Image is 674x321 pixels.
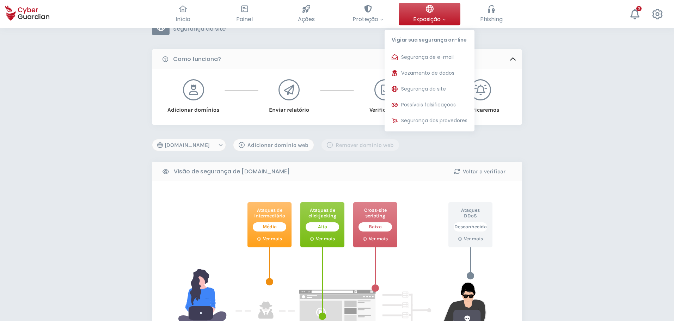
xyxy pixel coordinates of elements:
span: Início [176,15,190,24]
p: Ataques DDoS [454,208,487,219]
p: Cross-site scripting [359,208,392,219]
button: Voltar a verificar [443,165,517,178]
button: Vazamento de dados [385,66,474,80]
div: Desconhecida [454,222,487,232]
button: Remover domínio web [321,139,399,151]
button: Painel [214,3,275,25]
p: Ataques de intermediário [253,208,286,219]
span: Segurança do site [401,85,446,93]
span: Painel [236,15,253,24]
b: Visão de segurança de [DOMAIN_NAME] [174,167,290,176]
span: Segurança de e-mail [401,54,454,61]
button: Adicionar domínio web [233,139,314,151]
p: Ver mais [369,236,388,242]
div: Média [253,222,286,232]
button: Segurança dos provedores [385,114,474,128]
span: Segurança dos provedores [401,117,467,124]
span: Vazamento de dados [401,69,454,77]
div: Adicionar domínio web [239,141,308,149]
p: Vigiar sua segurança on-line [385,30,474,47]
div: Notificaremos [452,100,510,114]
span: Proteção [353,15,384,24]
p: Ver mais [263,236,282,242]
p: Ataques de clickjacking [306,208,339,219]
button: Segurança do site [385,82,474,96]
button: ExposiçãoVigiar sua segurança on-lineSegurança de e-mailVazamento de dadosSegurança do sitePossív... [399,3,460,25]
div: Enviar relatório [260,100,318,114]
p: Ver mais [464,236,483,242]
span: Ações [298,15,315,24]
p: Segurança do site [173,25,226,32]
button: Possíveis falsificações [385,98,474,112]
div: Verificamos [356,100,414,114]
b: Como funciona? [173,55,221,63]
button: Início [152,3,214,25]
div: Voltar a verificar [448,167,511,176]
p: Ver mais [316,236,335,242]
span: Exposição [413,15,446,24]
div: Alta [306,222,339,232]
button: Segurança de e-mail [385,50,474,64]
span: Possíveis falsificações [401,101,456,109]
div: Baixa [359,222,392,232]
button: Ações [275,3,337,25]
button: Proteção [337,3,399,25]
div: Adicionar domínios [164,100,222,114]
div: Remover domínio web [327,141,394,149]
div: 3 [636,6,642,11]
button: Phishing [460,3,522,25]
span: Phishing [480,15,503,24]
